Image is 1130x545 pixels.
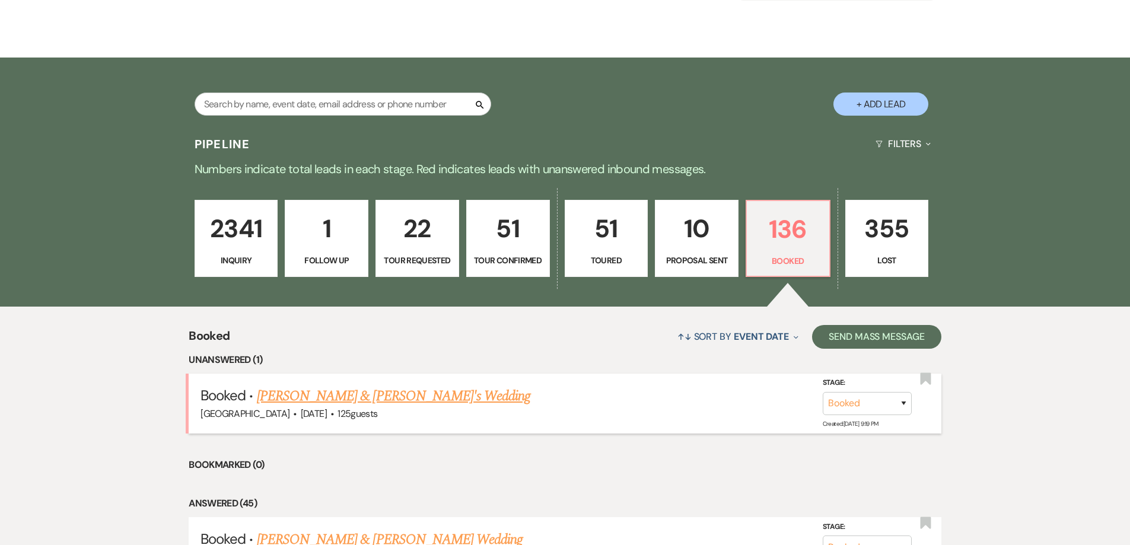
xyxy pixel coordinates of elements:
a: 10Proposal Sent [655,200,739,277]
li: Answered (45) [189,496,941,511]
p: 136 [754,209,822,249]
a: 1Follow Up [285,200,368,277]
a: 136Booked [746,200,830,277]
li: Bookmarked (0) [189,457,941,473]
button: Send Mass Message [812,325,941,349]
p: 22 [383,209,451,248]
a: 355Lost [845,200,929,277]
p: 2341 [202,209,270,248]
button: Sort By Event Date [673,321,803,352]
span: Booked [200,386,246,404]
p: 10 [663,209,731,248]
p: Proposal Sent [663,254,731,267]
span: ↑↓ [677,330,692,343]
p: Numbers indicate total leads in each stage. Red indicates leads with unanswered inbound messages. [138,160,992,179]
span: [GEOGRAPHIC_DATA] [200,407,289,420]
span: Created: [DATE] 9:19 PM [823,420,878,428]
p: Lost [853,254,921,267]
li: Unanswered (1) [189,352,941,368]
span: Event Date [734,330,789,343]
a: 2341Inquiry [195,200,278,277]
a: 51Toured [565,200,648,277]
span: Booked [189,327,230,352]
h3: Pipeline [195,136,250,152]
a: 51Tour Confirmed [466,200,550,277]
p: Booked [754,254,822,267]
a: 22Tour Requested [375,200,459,277]
input: Search by name, event date, email address or phone number [195,93,491,116]
p: Follow Up [292,254,361,267]
button: Filters [871,128,935,160]
p: Inquiry [202,254,270,267]
p: 355 [853,209,921,248]
p: 51 [474,209,542,248]
label: Stage: [823,521,912,534]
a: [PERSON_NAME] & [PERSON_NAME]'s Wedding [257,385,531,407]
p: 1 [292,209,361,248]
p: 51 [572,209,641,248]
span: 125 guests [338,407,377,420]
p: Toured [572,254,641,267]
label: Stage: [823,377,912,390]
span: [DATE] [301,407,327,420]
button: + Add Lead [833,93,928,116]
p: Tour Requested [383,254,451,267]
p: Tour Confirmed [474,254,542,267]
